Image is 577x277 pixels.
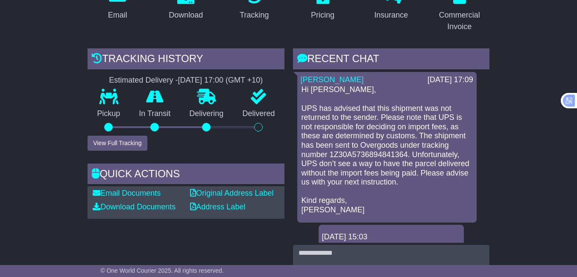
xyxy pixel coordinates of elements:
div: Insurance [374,9,408,21]
p: Hi [PERSON_NAME], UPS has advised that this shipment was not returned to the sender. Please note ... [302,85,472,214]
div: Email [108,9,127,21]
span: © One World Courier 2025. All rights reserved. [100,267,224,274]
div: RECENT CHAT [293,48,489,71]
button: View Full Tracking [88,136,147,151]
a: Download Documents [93,203,176,211]
div: Quick Actions [88,164,284,187]
a: Address Label [190,203,245,211]
a: Original Address Label [190,189,273,197]
p: Pickup [88,109,129,119]
div: Tracking [240,9,269,21]
a: Email Documents [93,189,161,197]
p: In Transit [129,109,180,119]
div: Tracking history [88,48,284,71]
div: [DATE] 15:03 [322,232,460,242]
div: [DATE] 17:00 (GMT +10) [178,76,263,85]
p: Delivering [180,109,233,119]
div: [DATE] 17:09 [428,75,473,85]
a: [PERSON_NAME] [301,75,364,84]
p: Delivered [233,109,284,119]
div: Commercial Invoice [435,9,484,33]
div: Download [169,9,203,21]
div: Estimated Delivery - [88,76,284,85]
div: Pricing [311,9,334,21]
